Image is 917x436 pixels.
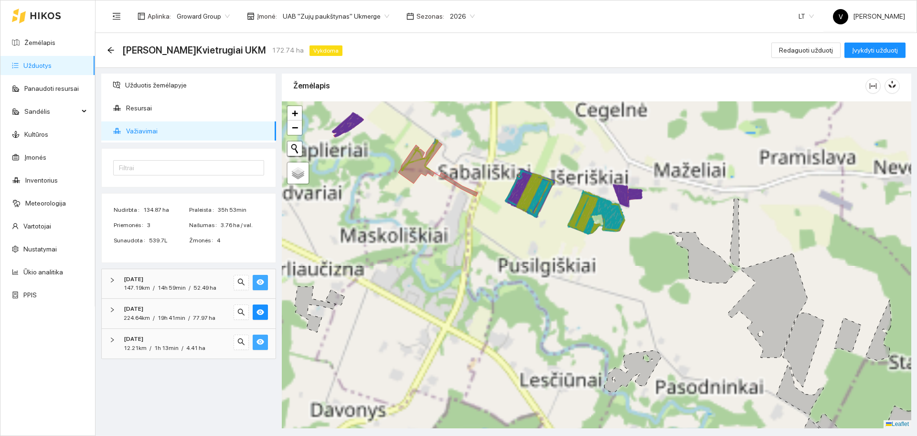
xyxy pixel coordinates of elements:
button: search [234,335,249,350]
span: 224.64km [124,315,150,321]
span: 4.41 ha [186,345,205,351]
a: Ūkio analitika [23,268,63,276]
span: search [237,338,245,347]
span: 539.7L [149,236,188,245]
button: eye [253,305,268,320]
span: / [149,345,151,351]
button: Įvykdyti užduotį [844,43,906,58]
span: 14h 59min [158,284,186,291]
span: 35h 53min [218,206,264,215]
span: Sezonas : [416,11,444,22]
span: / [188,315,190,321]
button: column-width [865,78,881,94]
div: Atgal [107,46,115,54]
span: calendar [406,12,414,20]
span: Našumas [189,221,221,230]
span: V [839,9,843,24]
span: 77.97 ha [193,315,215,321]
span: column-width [866,82,880,90]
span: layout [138,12,145,20]
a: Leaflet [886,421,909,427]
span: LT [799,9,814,23]
span: search [237,308,245,317]
span: Resursai [126,98,268,118]
button: Redaguoti užduotį [771,43,841,58]
span: − [292,121,298,133]
button: Initiate a new search [288,142,302,156]
span: 12.21km [124,345,147,351]
a: Įmonės [24,153,46,161]
span: 3 [147,221,188,230]
span: Groward Group [177,9,230,23]
span: Praleista [189,206,218,215]
a: Kultūros [24,131,48,138]
span: Aplinka : [148,11,171,22]
a: Nustatymai [23,245,57,253]
span: right [109,277,115,283]
button: eye [253,335,268,350]
span: + [292,107,298,119]
span: / [153,315,155,321]
div: [DATE]224.64km/19h 41min/77.97 hasearcheye [102,299,276,328]
a: PPIS [23,291,37,299]
span: 3.76 ha / val. [221,221,264,230]
strong: [DATE] [124,276,143,283]
a: Užduotys [23,62,52,69]
strong: [DATE] [124,305,143,312]
button: eye [253,275,268,290]
span: 19h 41min [158,315,185,321]
span: Važiavimai [126,121,268,141]
a: Meteorologija [25,199,66,207]
a: Zoom out [288,120,302,135]
span: arrow-left [107,46,115,54]
a: Zoom in [288,106,302,120]
span: / [181,345,183,351]
span: eye [256,278,264,287]
span: Priemonės [114,221,147,230]
span: 134.87 ha [143,206,188,215]
span: 2026 [450,9,475,23]
span: menu-fold [112,12,121,21]
button: search [234,305,249,320]
button: search [234,275,249,290]
span: right [109,307,115,313]
a: Vartotojai [23,222,51,230]
div: [DATE]147.19km/14h 59min/52.49 hasearcheye [102,269,276,299]
span: 147.19km [124,284,150,291]
span: Žmonės [189,236,217,245]
span: eye [256,338,264,347]
span: Nudirbta [114,206,143,215]
span: 4 [217,236,264,245]
a: Layers [288,163,309,184]
span: eye [256,308,264,317]
span: Įmonė : [257,11,277,22]
span: search [237,278,245,287]
div: [DATE]12.21km/1h 13min/4.41 hasearcheye [102,329,276,359]
span: Užduotis žemėlapyje [125,76,268,95]
span: 172.74 ha [272,45,304,55]
span: right [109,337,115,343]
span: UAB "Zujų paukštynas" Ukmerge [283,9,389,23]
span: Vykdoma [309,45,342,56]
button: menu-fold [107,7,126,26]
span: Redaguoti užduotį [779,45,833,55]
span: shop [247,12,255,20]
span: 52.49 ha [193,284,216,291]
span: Sunaudota [114,236,149,245]
span: Sandėlis [24,102,79,121]
a: Redaguoti užduotį [771,46,841,54]
a: Inventorius [25,176,58,184]
div: Žemėlapis [293,72,865,99]
span: [PERSON_NAME] [833,12,905,20]
span: 1h 13min [154,345,179,351]
span: / [153,284,155,291]
a: Žemėlapis [24,39,55,46]
span: Sėja Ž.Kvietrugiai UKM [122,43,266,58]
strong: [DATE] [124,336,143,342]
a: Panaudoti resursai [24,85,79,92]
span: Įvykdyti užduotį [852,45,898,55]
span: / [189,284,191,291]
